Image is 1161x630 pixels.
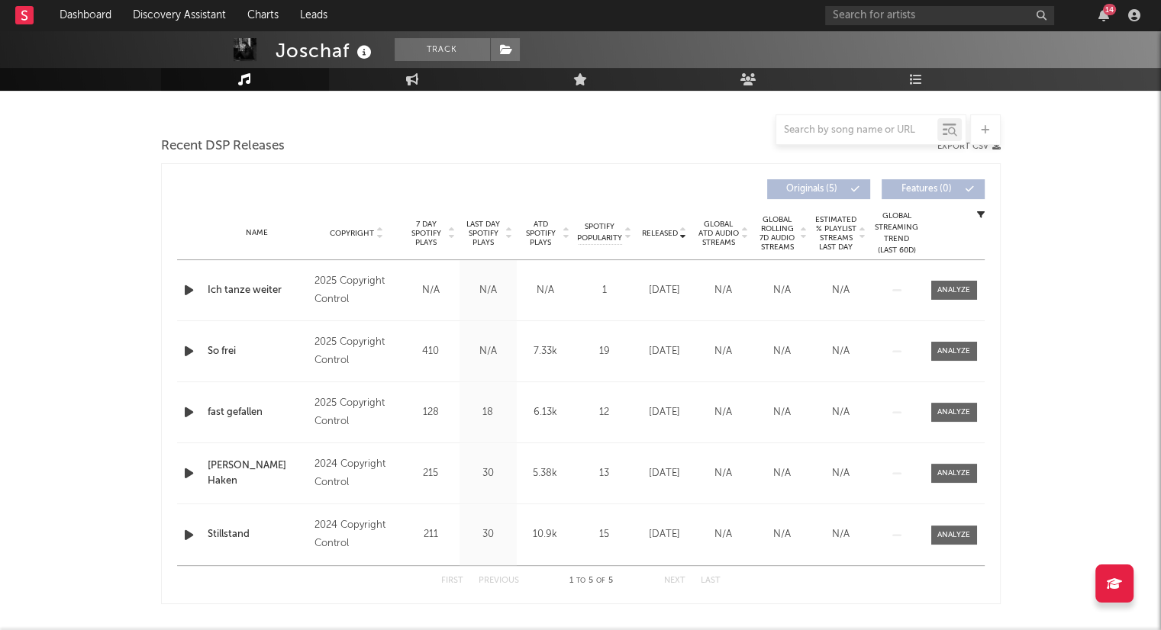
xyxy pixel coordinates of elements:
button: Originals(5) [767,179,870,199]
div: 30 [463,466,513,481]
div: N/A [815,283,866,298]
input: Search by song name or URL [776,124,937,137]
div: 128 [406,405,456,420]
button: Next [664,577,685,585]
div: N/A [815,466,866,481]
div: N/A [698,405,749,420]
div: N/A [756,466,808,481]
div: N/A [698,344,749,359]
span: to [576,577,585,584]
div: 2024 Copyright Control [314,516,398,553]
div: 6.13k [521,405,570,420]
div: 2024 Copyright Control [314,455,398,492]
a: So frei [208,344,308,359]
div: 2025 Copyright Control [314,272,398,309]
div: 2025 Copyright Control [314,394,398,431]
div: N/A [406,283,456,298]
div: N/A [698,283,749,298]
a: fast gefallen [208,405,308,420]
div: 410 [406,344,456,359]
div: N/A [698,527,749,542]
div: 14 [1103,4,1116,15]
span: of [596,577,605,584]
span: Released [642,229,678,238]
div: N/A [756,344,808,359]
button: Export CSV [937,142,1001,151]
button: Previous [479,577,519,585]
span: Global Rolling 7D Audio Streams [756,215,798,252]
span: Copyright [330,229,374,238]
div: N/A [756,527,808,542]
a: Ich tanze weiter [208,283,308,298]
div: 5.38k [521,466,570,481]
div: N/A [815,405,866,420]
button: Track [395,38,490,61]
span: 7 Day Spotify Plays [406,220,447,247]
a: Stillstand [208,527,308,542]
span: Recent DSP Releases [161,137,285,156]
span: Global ATD Audio Streams [698,220,740,247]
div: N/A [756,405,808,420]
div: N/A [521,283,570,298]
a: [PERSON_NAME] Haken [208,458,308,488]
button: First [441,577,463,585]
span: Originals ( 5 ) [777,185,847,194]
span: ATD Spotify Plays [521,220,561,247]
div: 15 [578,527,631,542]
div: 2025 Copyright Control [314,333,398,370]
div: [DATE] [639,527,690,542]
div: N/A [698,466,749,481]
div: N/A [463,283,513,298]
div: N/A [756,283,808,298]
div: 13 [578,466,631,481]
div: Global Streaming Trend (Last 60D) [874,211,920,256]
button: 14 [1098,9,1109,21]
div: [DATE] [639,405,690,420]
div: 10.9k [521,527,570,542]
div: 215 [406,466,456,481]
div: [DATE] [639,466,690,481]
button: Last [701,577,721,585]
input: Search for artists [825,6,1054,25]
div: Joschaf [276,38,376,63]
div: 1 5 5 [550,572,634,590]
div: 12 [578,405,631,420]
span: Spotify Popularity [577,221,622,244]
div: N/A [463,344,513,359]
div: N/A [815,344,866,359]
div: [DATE] [639,283,690,298]
div: Name [208,227,308,239]
span: Last Day Spotify Plays [463,220,504,247]
div: 7.33k [521,344,570,359]
div: 19 [578,344,631,359]
div: 211 [406,527,456,542]
div: N/A [815,527,866,542]
span: Estimated % Playlist Streams Last Day [815,215,857,252]
button: Features(0) [882,179,985,199]
div: 18 [463,405,513,420]
div: [DATE] [639,344,690,359]
div: 1 [578,283,631,298]
div: 30 [463,527,513,542]
span: Features ( 0 ) [892,185,962,194]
